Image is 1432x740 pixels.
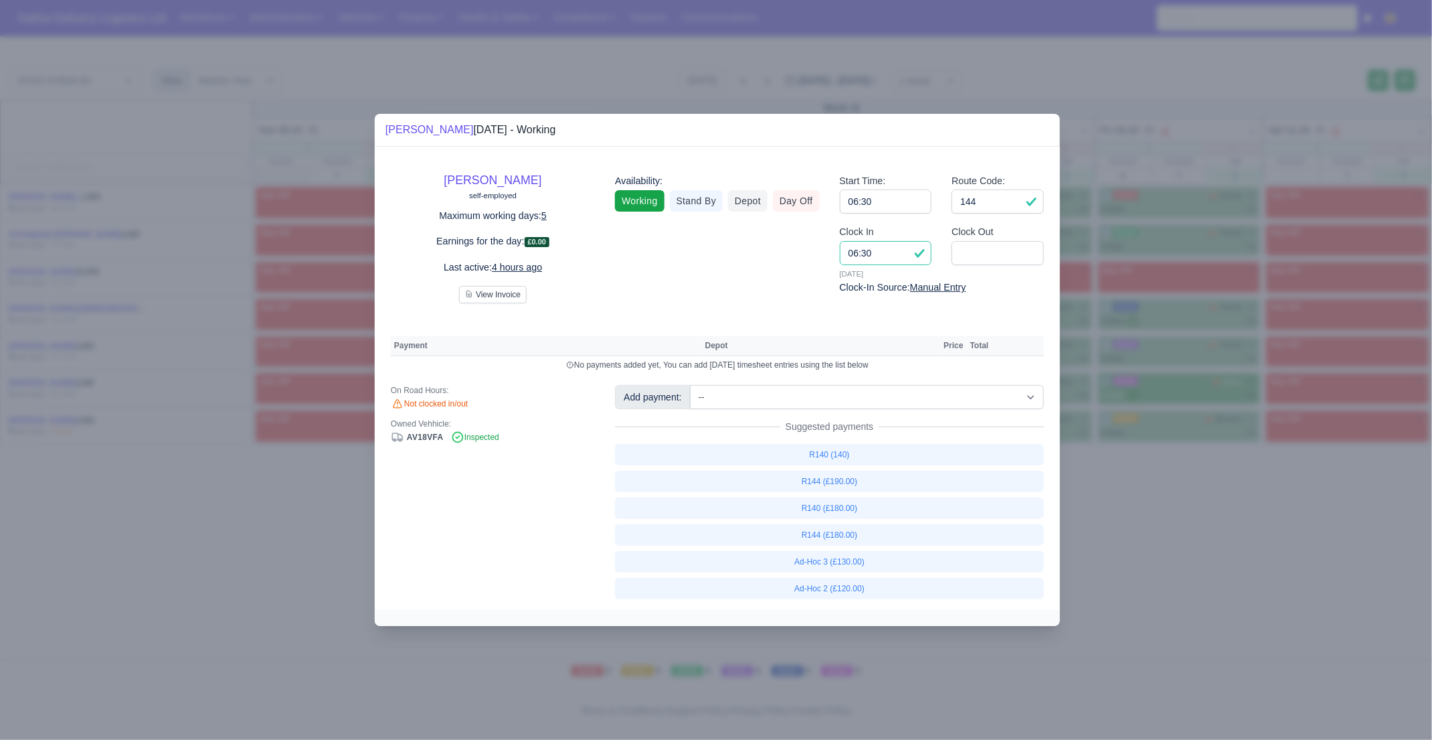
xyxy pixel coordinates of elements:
[840,280,1044,295] div: Clock-In Source:
[391,260,595,275] p: Last active:
[615,524,1044,546] a: R144 (£180.00)
[459,286,527,303] button: View Invoice
[391,356,1044,374] td: No payments added yet, You can add [DATE] timesheet entries using the list below
[773,190,820,212] a: Day Off
[910,282,966,293] u: Manual Entry
[728,190,768,212] a: Depot
[952,224,994,240] label: Clock Out
[952,173,1005,189] label: Route Code:
[385,124,474,135] a: [PERSON_NAME]
[391,419,595,429] div: Owned Vehhicle:
[615,551,1044,573] a: Ad-Hoc 3 (£130.00)
[541,210,547,221] u: 5
[615,444,1044,465] a: R140 (140)
[840,268,932,280] small: [DATE]
[451,433,499,442] span: Inspected
[840,224,874,240] label: Clock In
[469,192,517,200] small: self-employed
[840,173,886,189] label: Start Time:
[702,336,930,356] th: Depot
[967,336,992,356] th: Total
[615,190,664,212] a: Working
[385,122,556,138] div: [DATE] - Working
[391,208,595,224] p: Maximum working days:
[444,173,542,187] a: [PERSON_NAME]
[525,237,550,247] span: £0.00
[391,336,702,356] th: Payment
[391,398,595,411] div: Not clocked in/out
[1365,676,1432,740] iframe: Chat Widget
[391,234,595,249] p: Earnings for the day:
[615,498,1044,519] a: R140 (£180.00)
[391,385,595,396] div: On Road Hours:
[615,471,1044,492] a: R144 (£190.00)
[780,420,879,433] span: Suggested payments
[615,173,819,189] div: Availability:
[940,336,966,356] th: Price
[391,433,444,442] a: AV18VFA
[670,190,723,212] a: Stand By
[615,578,1044,599] a: Ad-Hoc 2 (£120.00)
[615,385,690,409] div: Add payment:
[492,262,542,273] u: 4 hours ago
